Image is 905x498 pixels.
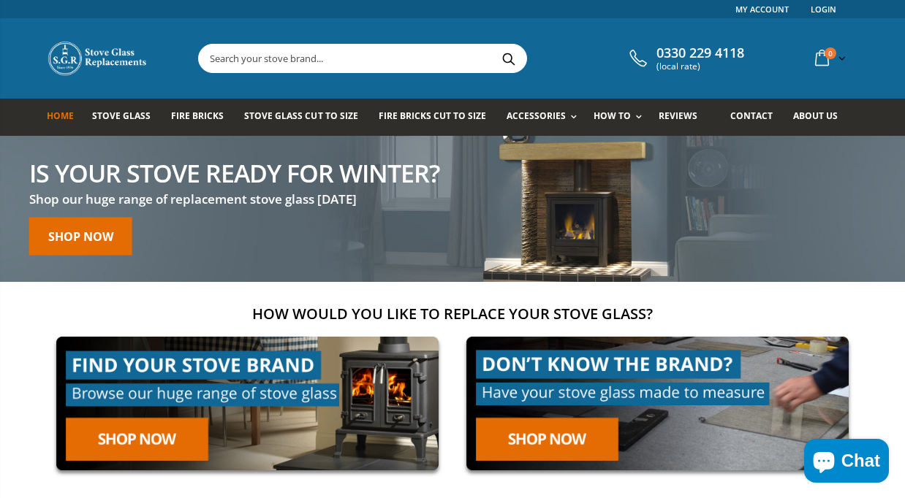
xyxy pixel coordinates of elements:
input: Search your stove brand... [199,45,690,72]
span: Stove Glass Cut To Size [244,110,357,122]
h2: How would you like to replace your stove glass? [47,304,858,323]
span: Stove Glass [92,110,151,122]
span: Reviews [659,110,697,122]
span: About us [793,110,838,122]
span: Home [47,110,74,122]
a: Contact [730,99,784,136]
span: Contact [730,110,773,122]
inbox-online-store-chat: Shopify online store chat [800,439,893,486]
span: 0330 229 4118 [656,45,744,61]
button: Search [492,45,525,72]
a: About us [793,99,849,136]
span: (local rate) [656,61,744,72]
a: Stove Glass Cut To Size [244,99,368,136]
a: Stove Glass [92,99,162,136]
h3: Shop our huge range of replacement stove glass [DATE] [29,191,439,207]
span: Fire Bricks [171,110,224,122]
img: made-to-measure-cta_2cd95ceb-d519-4648-b0cf-d2d338fdf11f.jpg [457,327,858,480]
a: Fire Bricks Cut To Size [379,99,497,136]
span: Fire Bricks Cut To Size [379,110,486,122]
span: Accessories [507,110,566,122]
img: Stove Glass Replacement [47,40,149,77]
a: Shop now [29,217,132,255]
a: Reviews [659,99,708,136]
a: 0 [809,44,849,72]
span: 0 [825,47,836,59]
span: How To [594,110,631,122]
a: How To [594,99,649,136]
h2: Is your stove ready for winter? [29,160,439,185]
a: Accessories [507,99,584,136]
img: find-your-brand-cta_9b334d5d-5c94-48ed-825f-d7972bbdebd0.jpg [47,327,448,480]
a: Home [47,99,85,136]
a: Fire Bricks [171,99,235,136]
